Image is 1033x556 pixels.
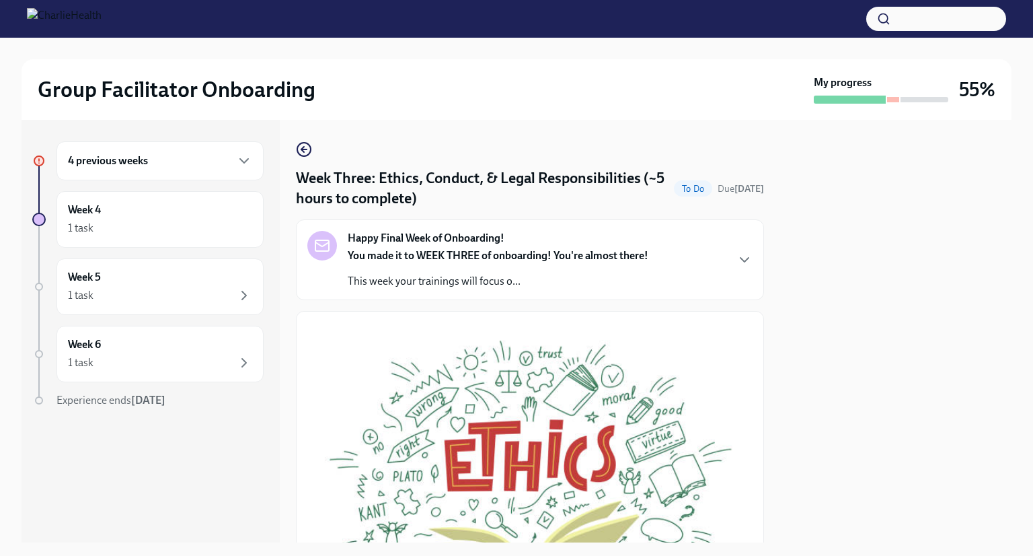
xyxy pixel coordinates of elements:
h3: 55% [959,77,995,102]
a: Week 41 task [32,191,264,248]
span: To Do [674,184,712,194]
strong: [DATE] [131,394,165,407]
a: Week 61 task [32,326,264,382]
div: 1 task [68,355,93,370]
strong: You made it to WEEK THREE of onboarding! You're almost there! [348,249,648,262]
h6: 4 previous weeks [68,153,148,168]
h6: Week 5 [68,270,101,285]
p: This week your trainings will focus o... [348,274,648,289]
img: CharlieHealth [27,8,102,30]
div: 4 previous weeks [56,141,264,180]
a: Week 51 task [32,258,264,315]
strong: My progress [814,75,872,90]
strong: Happy Final Week of Onboarding! [348,231,504,246]
h2: Group Facilitator Onboarding [38,76,315,103]
span: August 11th, 2025 10:00 [718,182,764,195]
h6: Week 6 [68,337,101,352]
div: 1 task [68,221,93,236]
strong: [DATE] [734,183,764,195]
h4: Week Three: Ethics, Conduct, & Legal Responsibilities (~5 hours to complete) [296,168,668,209]
span: Experience ends [56,394,165,407]
h6: Week 4 [68,203,101,217]
span: Due [718,183,764,195]
div: 1 task [68,288,93,303]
